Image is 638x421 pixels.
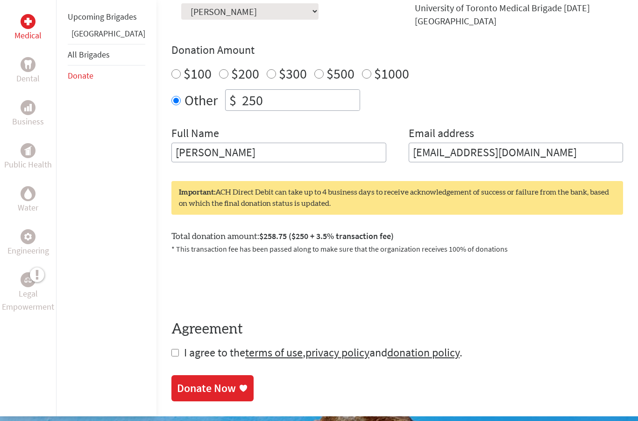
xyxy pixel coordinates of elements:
[184,89,218,111] label: Other
[179,189,215,196] strong: Important:
[14,14,42,42] a: MedicalMedical
[21,100,35,115] div: Business
[171,126,219,143] label: Full Name
[177,381,236,396] div: Donate Now
[12,115,44,128] p: Business
[2,287,54,313] p: Legal Empowerment
[184,345,462,360] span: I agree to the , and .
[4,158,52,171] p: Public Health
[24,233,32,240] img: Engineering
[415,1,624,28] div: University of Toronto Medical Brigade [DATE] [GEOGRAPHIC_DATA]
[245,345,303,360] a: terms of use
[226,90,240,110] div: $
[68,7,145,27] li: Upcoming Brigades
[171,181,623,215] div: ACH Direct Debit can take up to 4 business days to receive acknowledgement of success or failure ...
[68,65,145,86] li: Donate
[7,229,49,257] a: EngineeringEngineering
[24,18,32,25] img: Medical
[4,143,52,171] a: Public HealthPublic Health
[231,65,259,82] label: $200
[171,230,394,243] label: Total donation amount:
[374,65,409,82] label: $1000
[21,272,35,287] div: Legal Empowerment
[171,375,254,401] a: Donate Now
[326,65,354,82] label: $500
[279,65,307,82] label: $300
[171,243,623,254] p: * This transaction fee has been passed along to make sure that the organization receives 100% of ...
[24,189,32,199] img: Water
[21,186,35,201] div: Water
[18,201,38,214] p: Water
[68,27,145,44] li: Greece
[305,345,369,360] a: privacy policy
[24,277,32,283] img: Legal Empowerment
[387,345,460,360] a: donation policy
[240,90,360,110] input: Enter Amount
[68,49,110,60] a: All Brigades
[171,266,313,302] iframe: reCAPTCHA
[7,244,49,257] p: Engineering
[68,70,93,81] a: Donate
[171,143,386,162] input: Enter Full Name
[21,229,35,244] div: Engineering
[259,231,394,241] span: $258.75 ($250 + 3.5% transaction fee)
[184,65,212,82] label: $100
[68,11,137,22] a: Upcoming Brigades
[409,143,624,162] input: Your Email
[21,143,35,158] div: Public Health
[409,126,474,143] label: Email address
[21,14,35,29] div: Medical
[24,104,32,111] img: Business
[18,186,38,214] a: WaterWater
[24,60,32,69] img: Dental
[14,29,42,42] p: Medical
[12,100,44,128] a: BusinessBusiness
[16,57,40,85] a: DentalDental
[171,43,623,58] h4: Donation Amount
[2,272,54,313] a: Legal EmpowermentLegal Empowerment
[71,28,145,39] a: [GEOGRAPHIC_DATA]
[171,321,623,338] h4: Agreement
[24,146,32,155] img: Public Health
[21,57,35,72] div: Dental
[16,72,40,85] p: Dental
[68,44,145,65] li: All Brigades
